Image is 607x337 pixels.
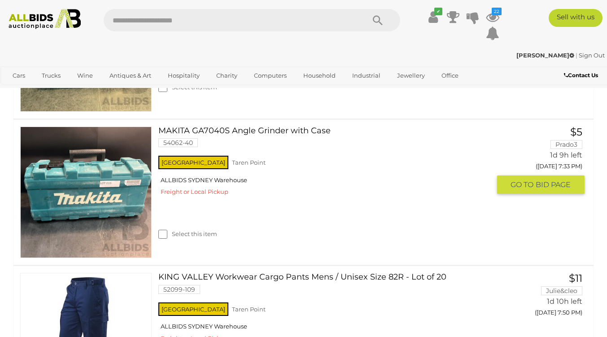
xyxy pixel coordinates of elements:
[434,8,442,15] i: ✔
[4,9,85,29] img: Allbids.com.au
[511,180,536,189] span: GO TO
[355,9,400,31] button: Search
[7,83,37,98] a: Sports
[549,9,603,27] a: Sell with us
[569,272,582,284] span: $11
[436,68,464,83] a: Office
[516,52,574,59] strong: [PERSON_NAME]
[564,70,600,80] a: Contact Us
[36,68,66,83] a: Trucks
[165,127,490,154] a: MAKITA GA7040S Angle Grinder with Case 54062-40
[71,68,99,83] a: Wine
[570,126,582,138] span: $5
[564,72,598,79] b: Contact Us
[42,83,117,98] a: [GEOGRAPHIC_DATA]
[297,68,341,83] a: Household
[391,68,431,83] a: Jewellery
[427,9,440,25] a: ✔
[504,127,585,195] a: $5 Prado3 1d 9h left ([DATE] 7:33 PM) GO TOBID PAGE
[158,230,217,238] label: Select this item
[504,273,585,321] a: $11 Julie&cleo 1d 10h left ([DATE] 7:50 PM)
[497,175,585,194] button: GO TOBID PAGE
[7,68,31,83] a: Cars
[162,68,205,83] a: Hospitality
[248,68,293,83] a: Computers
[579,52,605,59] a: Sign Out
[104,68,157,83] a: Antiques & Art
[536,180,571,189] span: BID PAGE
[165,273,490,301] a: KING VALLEY Workwear Cargo Pants Mens / Unisex Size 82R - Lot of 20 52099-109
[576,52,577,59] span: |
[492,8,502,15] i: 22
[210,68,243,83] a: Charity
[516,52,576,59] a: [PERSON_NAME]
[486,9,499,25] a: 22
[346,68,386,83] a: Industrial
